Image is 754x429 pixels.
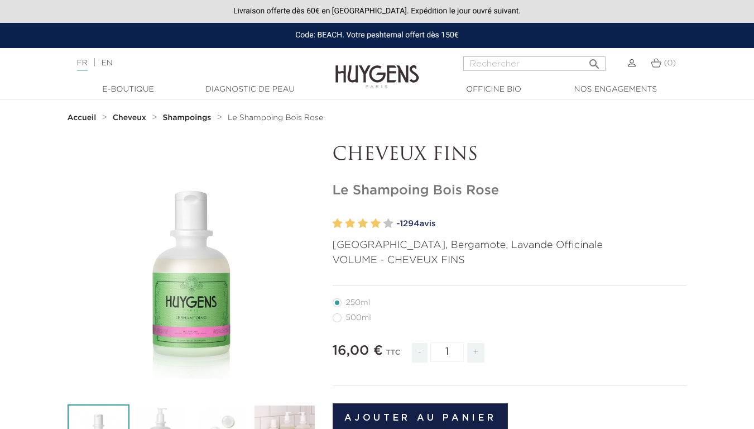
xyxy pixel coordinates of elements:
[664,59,676,67] span: (0)
[333,313,385,322] label: 500ml
[228,114,323,122] span: Le Shampoing Bois Rose
[400,220,419,228] span: 1294
[335,47,419,90] img: Huygens
[77,59,88,71] a: FR
[333,216,343,232] label: 1
[333,183,687,199] h1: Le Shampoing Bois Rose
[68,113,99,122] a: Accueil
[588,54,601,68] i: 
[163,114,212,122] strong: Shampoings
[345,216,355,232] label: 2
[163,113,214,122] a: Shampoings
[333,238,687,253] p: [GEOGRAPHIC_DATA], Bergamote, Lavande Officinale
[333,253,687,268] p: VOLUME - CHEVEUX FINS
[333,145,687,166] p: CHEVEUX FINS
[463,56,606,71] input: Rechercher
[438,84,550,96] a: Officine Bio
[560,84,671,96] a: Nos engagements
[228,113,323,122] a: Le Shampoing Bois Rose
[358,216,368,232] label: 3
[371,216,381,232] label: 4
[386,341,400,371] div: TTC
[71,56,306,70] div: |
[397,216,687,232] a: -1294avis
[101,59,112,67] a: EN
[430,342,464,362] input: Quantité
[113,113,149,122] a: Cheveux
[73,84,184,96] a: E-Boutique
[333,298,383,307] label: 250ml
[113,114,146,122] strong: Cheveux
[383,216,393,232] label: 5
[194,84,306,96] a: Diagnostic de peau
[412,343,428,363] span: -
[467,343,485,363] span: +
[333,344,383,357] span: 16,00 €
[68,114,97,122] strong: Accueil
[584,53,604,68] button: 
